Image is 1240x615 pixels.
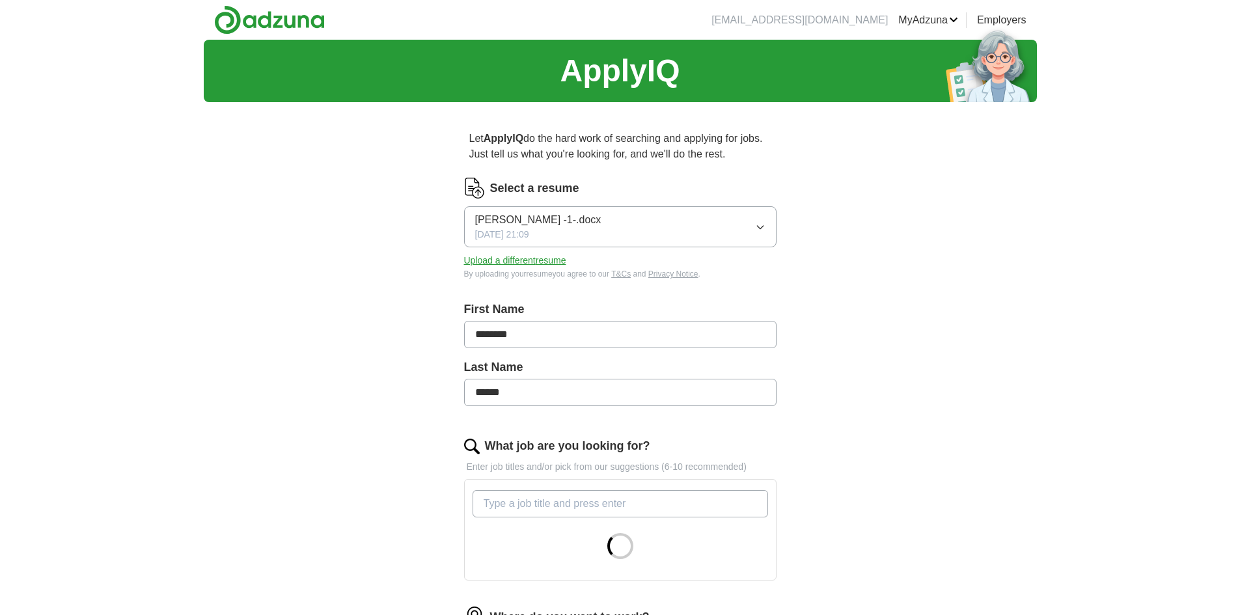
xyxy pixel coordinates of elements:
[898,12,958,28] a: MyAdzuna
[711,12,888,28] li: [EMAIL_ADDRESS][DOMAIN_NAME]
[490,180,579,197] label: Select a resume
[475,212,601,228] span: [PERSON_NAME] -1-.docx
[464,301,777,318] label: First Name
[214,5,325,34] img: Adzuna logo
[977,12,1026,28] a: Employers
[475,228,529,241] span: [DATE] 21:09
[648,269,698,279] a: Privacy Notice
[464,178,485,198] img: CV Icon
[464,359,777,376] label: Last Name
[464,460,777,474] p: Enter job titles and/or pick from our suggestions (6-10 recommended)
[464,254,566,267] button: Upload a differentresume
[485,437,650,455] label: What job are you looking for?
[464,206,777,247] button: [PERSON_NAME] -1-.docx[DATE] 21:09
[464,439,480,454] img: search.png
[464,268,777,280] div: By uploading your resume you agree to our and .
[484,133,523,144] strong: ApplyIQ
[611,269,631,279] a: T&Cs
[464,126,777,167] p: Let do the hard work of searching and applying for jobs. Just tell us what you're looking for, an...
[560,48,680,94] h1: ApplyIQ
[473,490,768,517] input: Type a job title and press enter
